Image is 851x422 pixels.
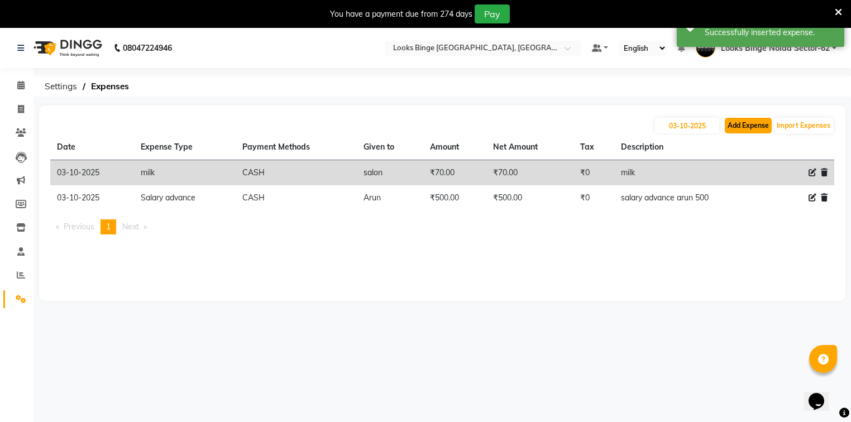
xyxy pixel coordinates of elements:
[28,32,105,64] img: logo
[134,160,236,186] td: milk
[357,185,423,210] td: Arun
[357,160,423,186] td: salon
[236,135,357,160] th: Payment Methods
[486,160,573,186] td: ₹70.00
[655,118,719,133] input: PLACEHOLDER.DATE
[423,185,487,210] td: ₹500.00
[50,135,134,160] th: Date
[705,27,836,39] div: Successfully inserted expense.
[475,4,510,23] button: Pay
[39,76,83,97] span: Settings
[134,185,236,210] td: Salary advance
[696,38,715,57] img: Looks Binge Noida Sector-62
[423,160,487,186] td: ₹70.00
[85,76,135,97] span: Expenses
[614,160,766,186] td: milk
[50,219,834,234] nav: Pagination
[486,135,573,160] th: Net Amount
[64,222,94,232] span: Previous
[134,135,236,160] th: Expense Type
[573,160,614,186] td: ₹0
[122,222,139,232] span: Next
[236,160,357,186] td: CASH
[357,135,423,160] th: Given to
[106,222,111,232] span: 1
[50,185,134,210] td: 03-10-2025
[721,42,830,54] span: Looks Binge Noida Sector-62
[614,135,766,160] th: Description
[123,32,172,64] b: 08047224946
[330,8,472,20] div: You have a payment due from 274 days
[423,135,487,160] th: Amount
[774,118,833,133] button: Import Expenses
[804,377,840,411] iframe: chat widget
[236,185,357,210] td: CASH
[725,118,772,133] button: Add Expense
[573,135,614,160] th: Tax
[486,185,573,210] td: ₹500.00
[50,160,134,186] td: 03-10-2025
[614,185,766,210] td: salary advance arun 500
[573,185,614,210] td: ₹0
